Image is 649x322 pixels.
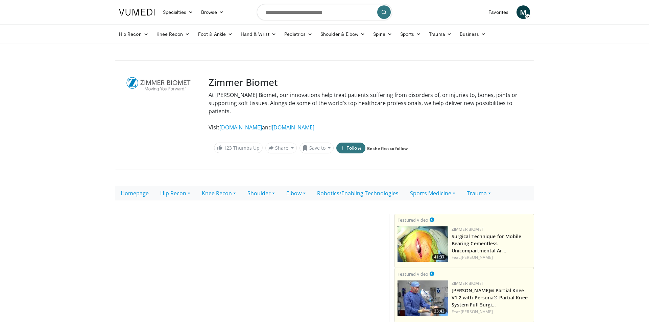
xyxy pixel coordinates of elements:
a: Elbow [281,186,311,200]
a: 123 Thumbs Up [214,143,263,153]
a: M [516,5,530,19]
img: 99b1778f-d2b2-419a-8659-7269f4b428ba.150x105_q85_crop-smart_upscale.jpg [398,280,448,316]
a: [DOMAIN_NAME] [272,124,314,131]
a: Favorites [484,5,512,19]
div: Feat. [452,254,531,261]
a: Knee Recon [196,186,242,200]
a: Surgical Technique for Mobile Bearing Cementless Unicompartmental Ar… [452,233,522,254]
small: Featured Video [398,271,428,277]
div: Feat. [452,309,531,315]
img: VuMedi Logo [119,9,155,16]
div: At [PERSON_NAME] Biomet, our innovations help treat patients suffering from disorders of, or inju... [209,91,524,131]
span: 23:43 [432,308,447,314]
a: Hip Recon [154,186,196,200]
a: Knee Recon [152,27,194,41]
a: [DOMAIN_NAME] [219,124,262,131]
a: Shoulder & Elbow [316,27,369,41]
input: Search topics, interventions [257,4,392,20]
a: 41:37 [398,226,448,262]
a: Trauma [461,186,497,200]
h3: Zimmer Biomet [209,77,524,88]
a: Sports Medicine [404,186,461,200]
a: Robotics/Enabling Technologies [311,186,404,200]
a: Business [456,27,490,41]
a: Hand & Wrist [237,27,280,41]
a: Hip Recon [115,27,152,41]
a: Sports [396,27,425,41]
button: Follow [336,143,365,153]
small: Featured Video [398,217,428,223]
span: 41:37 [432,254,447,260]
a: Browse [197,5,228,19]
a: Zimmer Biomet [452,226,484,232]
button: Share [265,143,297,153]
a: Homepage [115,186,154,200]
a: Zimmer Biomet [452,280,484,286]
button: Save to [299,143,334,153]
a: [PERSON_NAME] [461,309,493,315]
a: Trauma [425,27,456,41]
a: Foot & Ankle [194,27,237,41]
img: 827ba7c0-d001-4ae6-9e1c-6d4d4016a445.150x105_q85_crop-smart_upscale.jpg [398,226,448,262]
a: Specialties [159,5,197,19]
a: Shoulder [242,186,281,200]
a: 23:43 [398,280,448,316]
a: [PERSON_NAME] [461,254,493,260]
a: Pediatrics [280,27,316,41]
a: [PERSON_NAME]® Partial Knee V1.2 with Persona® Partial Knee System Full Surgi… [452,287,528,308]
a: Be the first to follow [367,146,408,151]
span: 123 [224,145,232,151]
a: Spine [369,27,396,41]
